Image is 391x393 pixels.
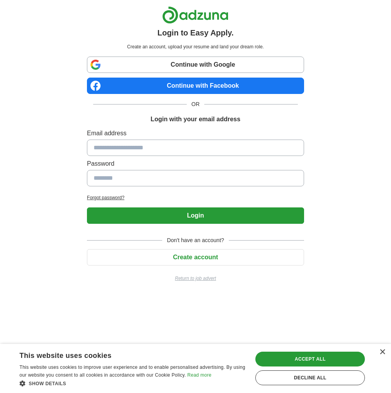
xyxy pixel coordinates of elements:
div: Show details [19,379,246,387]
a: Forgot password? [87,194,304,201]
img: Adzuna logo [162,6,228,24]
label: Email address [87,129,304,138]
div: Decline all [255,370,365,385]
span: Show details [29,381,66,386]
label: Password [87,159,304,168]
a: Read more, opens a new window [187,372,211,378]
span: OR [187,100,204,108]
h1: Login with your email address [150,115,240,124]
button: Create account [87,249,304,266]
a: Continue with Facebook [87,78,304,94]
a: Create account [87,254,304,260]
div: Close [379,349,385,355]
h1: Login to Easy Apply. [157,27,234,39]
div: This website uses cookies [19,349,226,360]
a: Return to job advert [87,275,304,282]
span: Don't have an account? [162,236,229,244]
a: Continue with Google [87,57,304,73]
p: Create an account, upload your resume and land your dream role. [88,43,303,50]
div: Accept all [255,352,365,366]
span: This website uses cookies to improve user experience and to enable personalised advertising. By u... [19,365,245,378]
button: Login [87,207,304,224]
